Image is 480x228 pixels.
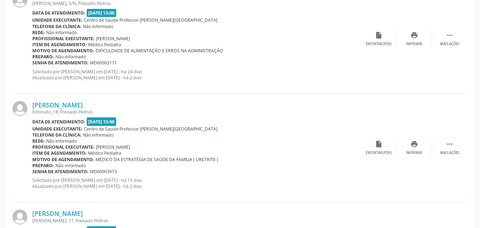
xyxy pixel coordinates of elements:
p: Solicitado por [PERSON_NAME] em [DATE] - há 15 dias Atualizado por [PERSON_NAME] em [DATE] - há 2... [32,177,361,189]
span: MD00002171 [90,60,117,66]
b: Profissional executante: [32,36,95,42]
div: Mais ações [440,150,459,155]
b: Item de agendamento: [32,150,87,156]
p: Solicitado por [PERSON_NAME] em [DATE] - há 24 dias Atualizado por [PERSON_NAME] em [DATE] - há 2... [32,69,361,81]
i: print [410,140,418,148]
div: [PERSON_NAME], S/N, Povoado Pedras [32,0,361,6]
b: Senha de atendimento: [32,169,88,175]
b: Unidade executante: [32,17,82,23]
span: Médico Pediatra [88,42,121,48]
div: Imprimir [406,150,422,155]
a: [PERSON_NAME] [32,101,83,109]
div: Exportar (PDF) [366,150,392,155]
span: Não informado [83,132,113,138]
a: [PERSON_NAME] [32,210,83,217]
i:  [446,140,454,148]
span: [DATE] 13:00 [87,117,117,126]
span: Não informado [46,30,77,36]
div: Imprimir [406,42,422,47]
b: Preparo: [32,54,54,60]
b: Rede: [32,30,45,36]
img: img [12,101,27,116]
b: Senha de atendimento: [32,60,88,66]
i:  [446,31,454,39]
b: Data de atendimento: [32,119,85,125]
b: Item de agendamento: [32,42,87,48]
b: Profissional executante: [32,144,95,150]
b: Preparo: [32,163,54,169]
div: Eldorado, 18, Povoado Pedras [32,109,361,115]
span: Não informado [46,138,77,144]
div: Exportar (PDF) [366,42,392,47]
b: Motivo de agendamento: [32,157,94,163]
i: print [410,31,418,39]
b: Rede: [32,138,45,144]
b: Motivo de agendamento: [32,48,94,54]
b: Data de atendimento: [32,10,85,16]
span: Centro de Saude Professor [PERSON_NAME][GEOGRAPHIC_DATA] [84,17,217,23]
span: Não informado [83,23,113,30]
div: Mais ações [440,42,459,47]
span: Não informado [55,163,86,169]
i: insert_drive_file [375,31,383,39]
span: [DATE] 13:00 [87,9,117,17]
span: Não informado [55,54,86,60]
b: Unidade executante: [32,126,82,132]
span: [PERSON_NAME] [96,36,130,42]
span: Médico Pediatra [88,150,121,156]
div: [PERSON_NAME], 17, Povoado Pedras [32,218,361,224]
span: Centro de Saude Professor [PERSON_NAME][GEOGRAPHIC_DATA] [84,126,217,132]
span: [PERSON_NAME] [96,144,130,150]
span: MD00003973 [90,169,117,175]
span: DIFICULDADE DE ALIMENTAÇÃO E ERROS NA ADMINISTRAÇÃO [96,48,223,54]
span: MÉDICO DA ESTRATÉGIA DE SAÚDE DA FAMILIA ( URETRITE ) [96,157,218,163]
i: insert_drive_file [375,140,383,148]
b: Telefone da clínica: [32,132,81,138]
b: Telefone da clínica: [32,23,81,30]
